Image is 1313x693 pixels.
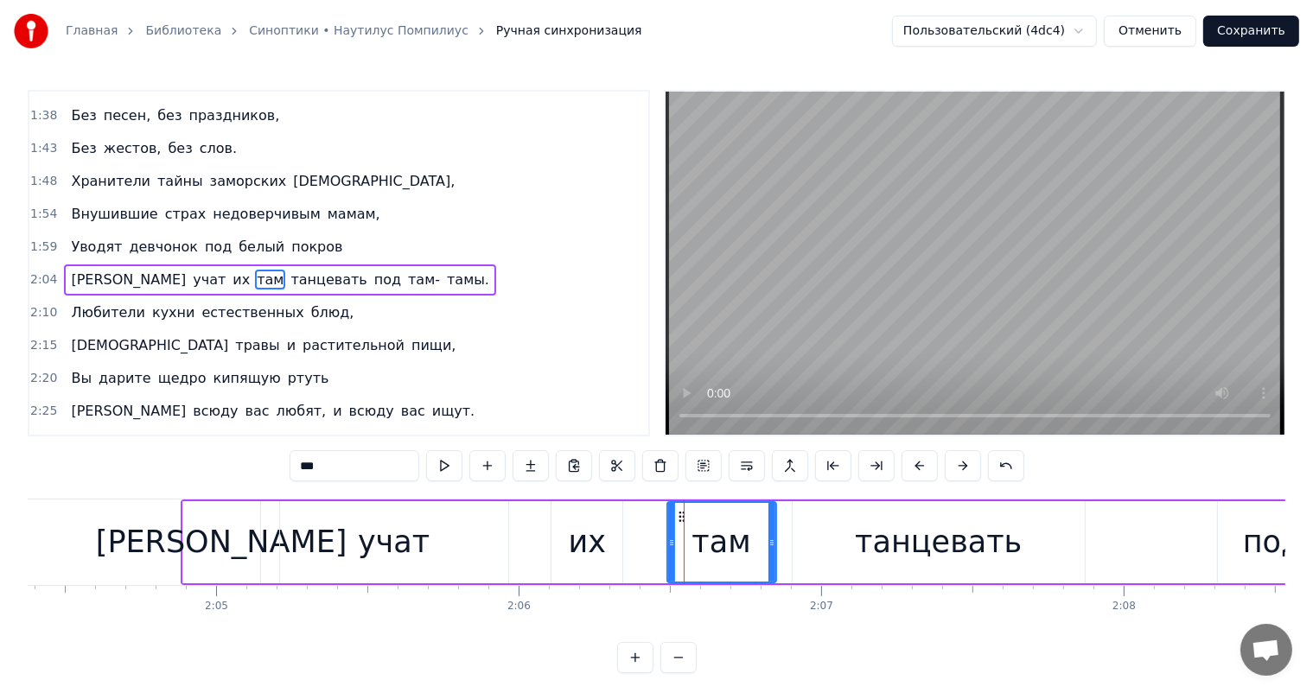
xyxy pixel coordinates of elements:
span: ртуть [286,368,331,388]
span: кухни [150,302,196,322]
span: без [156,105,183,125]
span: травы [233,335,281,355]
span: страх [163,204,208,224]
span: Без [69,105,98,125]
span: и [331,401,343,421]
span: 2:25 [30,403,57,420]
span: слов. [198,138,239,158]
div: [PERSON_NAME] [96,519,347,565]
span: недоверчивым [211,204,322,224]
span: 1:43 [30,140,57,157]
span: Вселяя [69,434,124,454]
span: надежду [128,434,197,454]
span: кипящую [212,368,283,388]
span: танцевать [289,270,368,289]
div: 2:06 [507,600,531,614]
span: учат [191,270,227,289]
span: всюду [347,401,396,421]
span: 2:15 [30,337,57,354]
span: щедро [156,368,208,388]
span: Хранители [69,171,152,191]
span: тамы. [445,270,491,289]
span: [PERSON_NAME] [69,270,188,289]
span: 2:10 [30,304,57,321]
span: растительной [301,335,406,355]
div: 2:05 [205,600,228,614]
span: 2:20 [30,370,57,387]
span: Внушившие [69,204,159,224]
span: вас [399,401,427,421]
span: покров [290,237,344,257]
span: Уводят [69,237,124,257]
span: Без [69,138,98,158]
span: вас, [215,434,247,454]
span: [DEMOGRAPHIC_DATA], [291,171,456,191]
div: танцевать [855,519,1022,565]
a: Синоптики • Наутилус Помпилиус [249,22,468,40]
button: Сохранить [1203,16,1299,47]
span: 1:38 [30,107,57,124]
span: тайны [156,171,205,191]
span: 1:59 [30,238,57,256]
span: любят, [275,401,328,421]
div: там [692,519,750,565]
span: Вы [69,368,93,388]
span: 2:04 [30,271,57,289]
div: под [1243,519,1303,565]
span: 1:48 [30,173,57,190]
span: белый [237,237,286,257]
span: дарите [97,368,153,388]
span: Ручная синхронизация [496,22,642,40]
div: 2:07 [810,600,833,614]
span: блюд, [309,302,356,322]
span: без [166,138,194,158]
span: [DEMOGRAPHIC_DATA] [69,335,230,355]
span: там [255,270,285,289]
div: их [569,519,606,565]
span: под [203,237,233,257]
span: там- [406,270,442,289]
img: youka [14,14,48,48]
span: праздников, [188,105,282,125]
span: пищи, [410,335,457,355]
span: девчонок [127,237,200,257]
span: вас [244,401,271,421]
span: естественных [200,302,305,322]
span: в [201,434,212,454]
span: Любители [69,302,147,322]
span: [PERSON_NAME] [69,401,188,421]
div: учат [358,519,430,565]
a: Главная [66,22,118,40]
span: заморских [208,171,289,191]
nav: breadcrumb [66,22,642,40]
span: жестов, [102,138,163,158]
span: и [285,335,297,355]
span: песен, [102,105,153,125]
span: под [373,270,403,289]
button: Отменить [1104,16,1196,47]
a: Библиотека [145,22,221,40]
span: мамам, [326,204,382,224]
a: Открытый чат [1240,624,1292,676]
span: ищут. [430,401,476,421]
div: 2:08 [1112,600,1136,614]
span: 1:54 [30,206,57,223]
span: их [231,270,252,289]
span: всюду [191,401,239,421]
